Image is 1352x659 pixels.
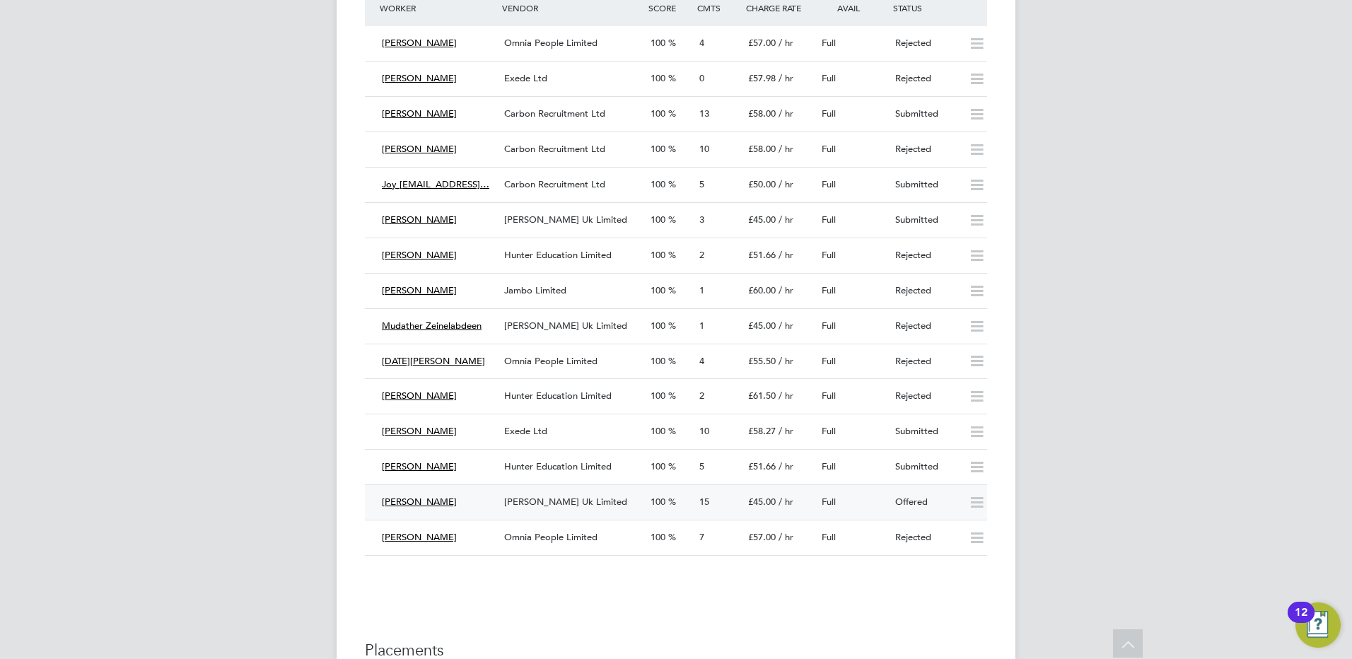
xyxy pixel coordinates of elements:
[504,496,627,508] span: [PERSON_NAME] Uk Limited
[779,249,793,261] span: / hr
[651,143,665,155] span: 100
[504,355,598,367] span: Omnia People Limited
[822,249,836,261] span: Full
[822,37,836,49] span: Full
[890,350,963,373] div: Rejected
[382,37,457,49] span: [PERSON_NAME]
[890,103,963,126] div: Submitted
[504,143,605,155] span: Carbon Recruitment Ltd
[382,178,489,190] span: Joy [EMAIL_ADDRESS]…
[890,173,963,197] div: Submitted
[890,385,963,408] div: Rejected
[382,531,457,543] span: [PERSON_NAME]
[382,425,457,437] span: [PERSON_NAME]
[779,320,793,332] span: / hr
[651,460,665,472] span: 100
[382,107,457,119] span: [PERSON_NAME]
[699,107,709,119] span: 13
[779,37,793,49] span: / hr
[382,390,457,402] span: [PERSON_NAME]
[822,284,836,296] span: Full
[1295,602,1341,648] button: Open Resource Center, 12 new notifications
[651,531,665,543] span: 100
[504,178,605,190] span: Carbon Recruitment Ltd
[504,249,612,261] span: Hunter Education Limited
[748,320,776,332] span: £45.00
[651,355,665,367] span: 100
[890,244,963,267] div: Rejected
[382,496,457,508] span: [PERSON_NAME]
[890,279,963,303] div: Rejected
[504,460,612,472] span: Hunter Education Limited
[699,143,709,155] span: 10
[699,320,704,332] span: 1
[890,67,963,91] div: Rejected
[699,496,709,508] span: 15
[504,320,627,332] span: [PERSON_NAME] Uk Limited
[651,249,665,261] span: 100
[822,178,836,190] span: Full
[699,355,704,367] span: 4
[699,178,704,190] span: 5
[699,249,704,261] span: 2
[890,209,963,232] div: Submitted
[382,284,457,296] span: [PERSON_NAME]
[748,72,776,84] span: £57.98
[651,72,665,84] span: 100
[779,107,793,119] span: / hr
[504,37,598,49] span: Omnia People Limited
[779,390,793,402] span: / hr
[822,107,836,119] span: Full
[890,138,963,161] div: Rejected
[748,425,776,437] span: £58.27
[890,32,963,55] div: Rejected
[382,143,457,155] span: [PERSON_NAME]
[699,72,704,84] span: 0
[822,531,836,543] span: Full
[779,355,793,367] span: / hr
[382,249,457,261] span: [PERSON_NAME]
[748,460,776,472] span: £51.66
[382,460,457,472] span: [PERSON_NAME]
[748,496,776,508] span: £45.00
[699,390,704,402] span: 2
[382,320,482,332] span: Mudather Zeinelabdeen
[504,425,547,437] span: Exede Ltd
[779,531,793,543] span: / hr
[890,420,963,443] div: Submitted
[748,214,776,226] span: £45.00
[779,460,793,472] span: / hr
[890,315,963,338] div: Rejected
[779,178,793,190] span: / hr
[779,214,793,226] span: / hr
[651,320,665,332] span: 100
[651,425,665,437] span: 100
[890,491,963,514] div: Offered
[779,496,793,508] span: / hr
[699,37,704,49] span: 4
[699,425,709,437] span: 10
[822,143,836,155] span: Full
[699,460,704,472] span: 5
[748,531,776,543] span: £57.00
[382,214,457,226] span: [PERSON_NAME]
[822,72,836,84] span: Full
[779,143,793,155] span: / hr
[779,72,793,84] span: / hr
[504,72,547,84] span: Exede Ltd
[382,355,485,367] span: [DATE][PERSON_NAME]
[779,425,793,437] span: / hr
[651,496,665,508] span: 100
[748,284,776,296] span: £60.00
[748,390,776,402] span: £61.50
[822,425,836,437] span: Full
[699,531,704,543] span: 7
[504,284,566,296] span: Jambo Limited
[748,143,776,155] span: £58.00
[651,390,665,402] span: 100
[748,249,776,261] span: £51.66
[1295,612,1307,631] div: 12
[504,531,598,543] span: Omnia People Limited
[822,460,836,472] span: Full
[890,526,963,549] div: Rejected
